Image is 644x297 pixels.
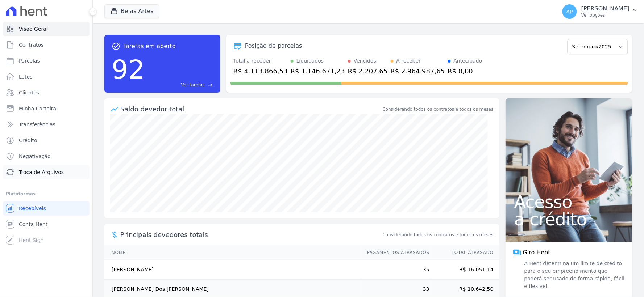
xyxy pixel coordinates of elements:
[514,193,624,211] span: Acesso
[3,69,90,84] a: Lotes
[296,57,324,65] div: Liquidados
[19,105,56,112] span: Minha Carteira
[3,117,90,132] a: Transferências
[566,9,573,14] span: AP
[581,5,630,12] p: [PERSON_NAME]
[430,260,499,280] td: R$ 16.051,14
[391,66,445,76] div: R$ 2.964.987,65
[3,22,90,36] a: Visão Geral
[19,57,40,64] span: Parcelas
[454,57,482,65] div: Antecipado
[19,73,33,80] span: Lotes
[19,89,39,96] span: Clientes
[581,12,630,18] p: Ver opções
[3,165,90,179] a: Troca de Arquivos
[19,221,47,228] span: Conta Hent
[3,101,90,116] a: Minha Carteira
[19,25,48,33] span: Visão Geral
[3,217,90,232] a: Conta Hent
[148,82,213,88] a: Ver tarefas east
[120,230,381,239] span: Principais devedores totais
[360,260,430,280] td: 35
[233,57,288,65] div: Total a receber
[19,153,51,160] span: Negativação
[360,245,430,260] th: Pagamentos Atrasados
[104,245,360,260] th: Nome
[181,82,205,88] span: Ver tarefas
[112,42,120,51] span: task_alt
[19,137,37,144] span: Crédito
[104,260,360,280] td: [PERSON_NAME]
[112,51,145,88] div: 92
[3,54,90,68] a: Parcelas
[6,190,87,198] div: Plataformas
[354,57,376,65] div: Vencidos
[557,1,644,22] button: AP [PERSON_NAME] Ver opções
[245,42,302,50] div: Posição de parcelas
[19,121,55,128] span: Transferências
[233,66,288,76] div: R$ 4.113.866,53
[396,57,421,65] div: A receber
[383,106,494,113] div: Considerando todos os contratos e todos os meses
[3,38,90,52] a: Contratos
[19,41,43,48] span: Contratos
[383,232,494,238] span: Considerando todos os contratos e todos os meses
[208,82,213,88] span: east
[448,66,482,76] div: R$ 0,00
[430,245,499,260] th: Total Atrasado
[514,211,624,228] span: a crédito
[348,66,388,76] div: R$ 2.207,65
[3,133,90,148] a: Crédito
[19,205,46,212] span: Recebíveis
[120,104,381,114] div: Saldo devedor total
[523,260,625,290] span: A Hent determina um limite de crédito para o seu empreendimento que poderá ser usado de forma ráp...
[3,201,90,216] a: Recebíveis
[123,42,176,51] span: Tarefas em aberto
[3,85,90,100] a: Clientes
[19,169,64,176] span: Troca de Arquivos
[291,66,345,76] div: R$ 1.146.671,23
[3,149,90,164] a: Negativação
[104,4,159,18] button: Belas Artes
[523,248,550,257] span: Giro Hent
